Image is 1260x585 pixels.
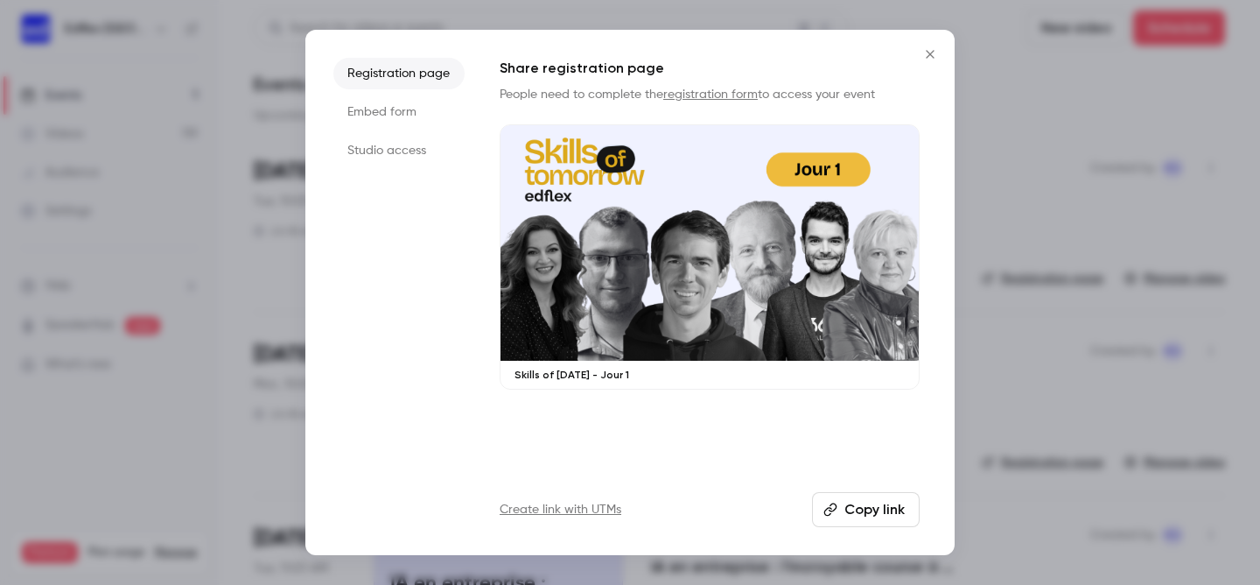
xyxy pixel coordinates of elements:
[812,492,920,527] button: Copy link
[913,37,948,72] button: Close
[500,86,920,103] p: People need to complete the to access your event
[514,368,905,382] p: Skills of [DATE] - Jour 1
[500,124,920,390] a: Skills of [DATE] - Jour 1
[663,88,758,101] a: registration form
[500,58,920,79] h1: Share registration page
[500,501,621,518] a: Create link with UTMs
[333,135,465,166] li: Studio access
[333,58,465,89] li: Registration page
[333,96,465,128] li: Embed form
